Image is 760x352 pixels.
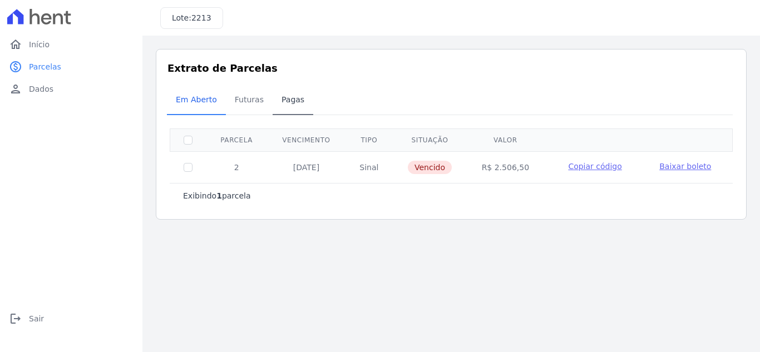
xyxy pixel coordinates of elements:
th: Tipo [346,128,393,151]
span: Copiar código [568,162,621,171]
span: Em Aberto [169,88,224,111]
a: personDados [4,78,138,100]
a: Futuras [226,86,273,115]
span: Sair [29,313,44,324]
button: Copiar código [557,161,633,172]
a: Baixar boleto [659,161,711,172]
th: Parcela [206,128,267,151]
td: [DATE] [267,151,345,183]
a: logoutSair [4,308,138,330]
i: paid [9,60,22,73]
a: paidParcelas [4,56,138,78]
span: Início [29,39,50,50]
span: Futuras [228,88,270,111]
i: home [9,38,22,51]
p: Exibindo parcela [183,190,251,201]
th: Valor [467,128,544,151]
a: Em Aberto [167,86,226,115]
span: Baixar boleto [659,162,711,171]
h3: Extrato de Parcelas [167,61,735,76]
a: homeInício [4,33,138,56]
span: Pagas [275,88,311,111]
span: Dados [29,83,53,95]
i: logout [9,312,22,325]
td: 2 [206,151,267,183]
span: Parcelas [29,61,61,72]
th: Vencimento [267,128,345,151]
b: 1 [216,191,222,200]
td: R$ 2.506,50 [467,151,544,183]
h3: Lote: [172,12,211,24]
i: person [9,82,22,96]
a: Pagas [273,86,313,115]
span: 2213 [191,13,211,22]
td: Sinal [346,151,393,183]
th: Situação [393,128,467,151]
span: Vencido [408,161,452,174]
